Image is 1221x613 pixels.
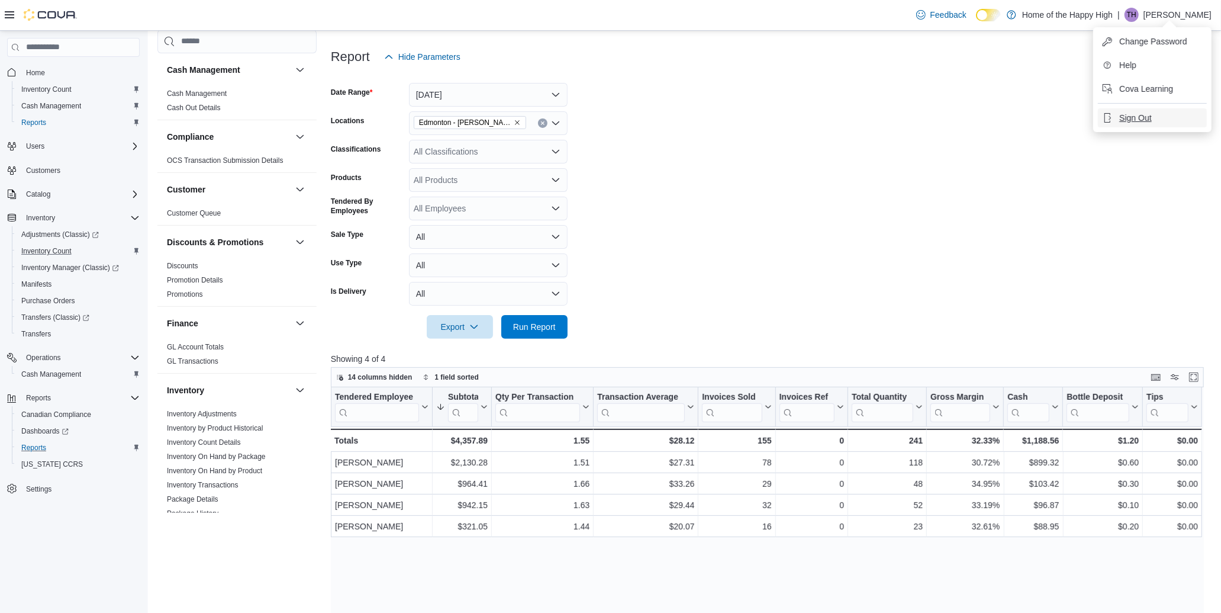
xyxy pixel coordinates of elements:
[1067,455,1139,470] div: $0.60
[331,258,362,268] label: Use Type
[17,310,140,325] span: Transfers (Classic)
[1067,498,1139,512] div: $0.10
[538,118,547,128] button: Clear input
[419,117,511,129] span: Edmonton - [PERSON_NAME] Way - Fire & Flower
[852,434,923,448] div: 241
[852,498,923,512] div: 52
[157,407,317,582] div: Inventory
[331,173,362,182] label: Products
[21,313,89,322] span: Transfers (Classic)
[436,391,488,422] button: Subtotal
[21,230,99,239] span: Adjustments (Classic)
[167,384,204,396] h3: Inventory
[21,370,81,379] span: Cash Management
[167,452,266,461] span: Inventory On Hand by Package
[21,482,56,496] a: Settings
[1119,112,1151,124] span: Sign Out
[26,213,55,223] span: Inventory
[21,263,119,272] span: Inventory Manager (Classic)
[852,391,923,422] button: Total Quantity
[21,211,140,225] span: Inventory
[436,455,488,470] div: $2,130.28
[167,156,283,165] span: OCS Transaction Submission Details
[2,162,144,179] button: Customers
[1067,391,1139,422] button: Bottle Deposit
[167,290,203,299] a: Promotions
[17,244,76,258] a: Inventory Count
[702,391,771,422] button: Invoices Sold
[17,227,140,242] span: Adjustments (Classic)
[21,351,140,365] span: Operations
[495,519,589,534] div: 1.44
[2,138,144,155] button: Users
[17,327,56,341] a: Transfers
[12,226,144,243] a: Adjustments (Classic)
[21,118,46,127] span: Reports
[331,88,373,97] label: Date Range
[167,236,263,248] h3: Discounts & Promotions
[21,85,72,94] span: Inventory Count
[21,101,81,111] span: Cash Management
[167,495,218,503] a: Package Details
[427,315,493,339] button: Export
[702,498,771,512] div: 32
[12,293,144,309] button: Purchase Orders
[26,166,60,175] span: Customers
[930,434,1000,448] div: 32.33%
[597,519,694,534] div: $20.07
[1007,519,1059,534] div: $88.95
[335,519,429,534] div: [PERSON_NAME]
[167,466,262,476] span: Inventory On Hand by Product
[167,409,237,419] span: Inventory Adjustments
[7,59,140,528] nav: Complex example
[21,211,60,225] button: Inventory
[551,204,560,213] button: Open list of options
[1067,391,1129,403] div: Bottle Deposit
[17,82,140,97] span: Inventory Count
[12,243,144,259] button: Inventory Count
[930,498,1000,512] div: 33.19%
[702,477,771,491] div: 29
[21,460,83,469] span: [US_STATE] CCRS
[436,519,488,534] div: $321.05
[597,391,685,403] div: Transaction Average
[551,118,560,128] button: Open list of options
[501,315,568,339] button: Run Report
[702,519,771,534] div: 16
[17,294,140,308] span: Purchase Orders
[293,316,307,330] button: Finance
[26,68,45,78] span: Home
[167,103,221,113] span: Cash Out Details
[17,99,140,113] span: Cash Management
[1117,8,1120,22] p: |
[1067,519,1139,534] div: $0.20
[495,391,580,403] div: Qty Per Transaction
[157,340,317,373] div: Finance
[436,434,488,448] div: $4,357.89
[702,391,762,422] div: Invoices Sold
[779,455,844,470] div: 0
[597,455,694,470] div: $27.31
[21,410,91,419] span: Canadian Compliance
[1143,8,1212,22] p: [PERSON_NAME]
[167,104,221,112] a: Cash Out Details
[495,455,589,470] div: 1.51
[1146,477,1198,491] div: $0.00
[12,326,144,342] button: Transfers
[379,45,465,69] button: Hide Parameters
[409,225,568,249] button: All
[930,391,990,403] div: Gross Margin
[12,81,144,98] button: Inventory Count
[167,509,218,518] span: Package History
[2,186,144,203] button: Catalog
[976,21,977,22] span: Dark Mode
[12,423,144,439] a: Dashboards
[495,477,589,491] div: 1.66
[167,89,227,98] a: Cash Management
[2,210,144,226] button: Inventory
[21,187,55,201] button: Catalog
[597,391,685,422] div: Transaction Average
[17,294,80,308] a: Purchase Orders
[17,115,51,130] a: Reports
